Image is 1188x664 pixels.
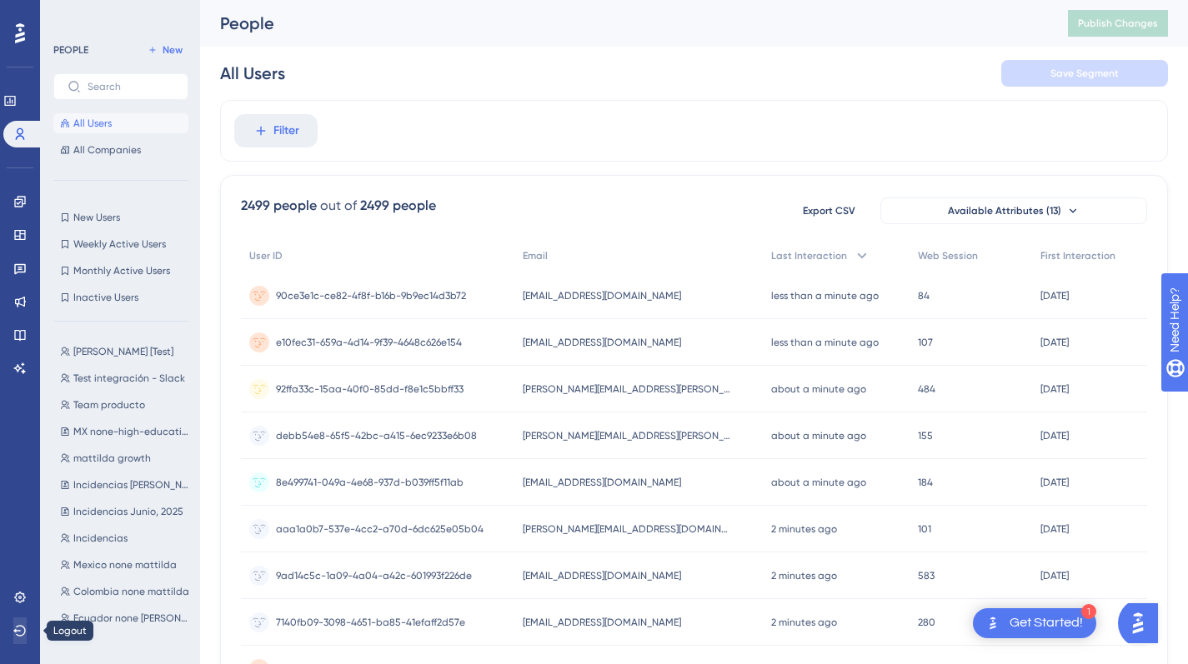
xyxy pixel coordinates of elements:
[73,211,120,224] span: New Users
[73,478,192,492] span: Incidencias [PERSON_NAME], 2025
[142,40,188,60] button: New
[53,207,188,227] button: New Users
[73,117,112,130] span: All Users
[276,476,464,489] span: 8e499741-049a-4e68-937d-b039ff5f11ab
[53,448,198,468] button: mattilda growth
[771,337,879,348] time: less than a minute ago
[918,382,935,396] span: 484
[1081,604,1096,619] div: 1
[53,555,198,575] button: Mexico none mattilda
[983,613,1003,633] img: launcher-image-alternative-text
[880,197,1147,224] button: Available Attributes (13)
[249,249,283,262] span: User ID
[53,395,198,415] button: Team producto
[1040,249,1115,262] span: First Interaction
[787,197,870,224] button: Export CSV
[53,342,198,362] button: [PERSON_NAME] [Test]
[523,429,731,442] span: [PERSON_NAME][EMAIL_ADDRESS][PERSON_NAME][DOMAIN_NAME]
[523,476,681,489] span: [EMAIL_ADDRESS][DOMAIN_NAME]
[73,398,145,412] span: Team producto
[53,234,188,254] button: Weekly Active Users
[523,249,548,262] span: Email
[53,368,198,388] button: Test integración - Slack
[1040,570,1069,582] time: [DATE]
[73,237,166,251] span: Weekly Active Users
[1010,614,1083,632] div: Get Started!
[771,477,866,488] time: about a minute ago
[73,452,151,465] span: mattilda growth
[73,372,185,385] span: Test integración - Slack
[523,289,681,302] span: [EMAIL_ADDRESS][DOMAIN_NAME]
[276,616,465,629] span: 7140fb09-3098-4651-ba85-41efaff2d57e
[771,290,879,302] time: less than a minute ago
[53,287,188,307] button: Inactive Users
[53,475,198,495] button: Incidencias [PERSON_NAME], 2025
[1001,60,1168,87] button: Save Segment
[88,81,174,92] input: Search
[918,476,933,489] span: 184
[523,382,731,396] span: [PERSON_NAME][EMAIL_ADDRESS][PERSON_NAME][DOMAIN_NAME]
[918,336,933,349] span: 107
[771,383,866,395] time: about a minute ago
[53,582,198,602] button: Colombia none mattilda
[1040,523,1069,535] time: [DATE]
[73,425,192,438] span: MX none-high-education
[53,528,198,548] button: Incidencias
[53,43,88,57] div: PEOPLE
[53,261,188,281] button: Monthly Active Users
[163,43,183,57] span: New
[73,612,192,625] span: Ecuador none [PERSON_NAME]
[973,608,1096,638] div: Open Get Started! checklist, remaining modules: 1
[771,430,866,442] time: about a minute ago
[1040,430,1069,442] time: [DATE]
[523,522,731,536] span: [PERSON_NAME][EMAIL_ADDRESS][DOMAIN_NAME]
[320,196,357,216] div: out of
[220,62,285,85] div: All Users
[73,505,183,518] span: Incidencias Junio, 2025
[1040,383,1069,395] time: [DATE]
[771,523,837,535] time: 2 minutes ago
[771,617,837,628] time: 2 minutes ago
[73,143,141,157] span: All Companies
[918,289,930,302] span: 84
[53,502,198,522] button: Incidencias Junio, 2025
[241,196,317,216] div: 2499 people
[360,196,436,216] div: 2499 people
[73,291,138,304] span: Inactive Users
[1040,337,1069,348] time: [DATE]
[523,616,681,629] span: [EMAIL_ADDRESS][DOMAIN_NAME]
[918,249,978,262] span: Web Session
[73,345,173,358] span: [PERSON_NAME] [Test]
[803,204,855,217] span: Export CSV
[276,522,484,536] span: aaa1a0b7-537e-4cc2-a70d-6dc625e05b04
[1078,17,1158,30] span: Publish Changes
[1040,290,1069,302] time: [DATE]
[771,570,837,582] time: 2 minutes ago
[276,382,464,396] span: 92ffa33c-15aa-40f0-85dd-f8e1c5bbff33
[73,264,170,277] span: Monthly Active Users
[39,4,104,24] span: Need Help?
[276,569,472,582] span: 9ad14c5c-1a09-4a04-a42c-601993f226de
[918,522,931,536] span: 101
[276,336,462,349] span: e10fec31-659a-4d14-9f39-4648c626e154
[918,569,935,582] span: 583
[276,429,477,442] span: debb54e8-65f5-42bc-a415-6ec9233e6b08
[276,289,466,302] span: 90ce3e1c-ce82-4f8f-b16b-9b9ec14d3b72
[53,422,198,442] button: MX none-high-education
[918,429,933,442] span: 155
[523,336,681,349] span: [EMAIL_ADDRESS][DOMAIN_NAME]
[73,585,189,598] span: Colombia none mattilda
[1040,477,1069,488] time: [DATE]
[234,114,318,147] button: Filter
[73,558,177,572] span: Mexico none mattilda
[771,249,847,262] span: Last Interaction
[73,532,128,545] span: Incidencias
[53,608,198,628] button: Ecuador none [PERSON_NAME]
[523,569,681,582] span: [EMAIL_ADDRESS][DOMAIN_NAME]
[53,140,188,160] button: All Companies
[53,113,188,133] button: All Users
[1068,10,1168,37] button: Publish Changes
[273,121,299,141] span: Filter
[1118,598,1168,648] iframe: UserGuiding AI Assistant Launcher
[948,204,1061,217] span: Available Attributes (13)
